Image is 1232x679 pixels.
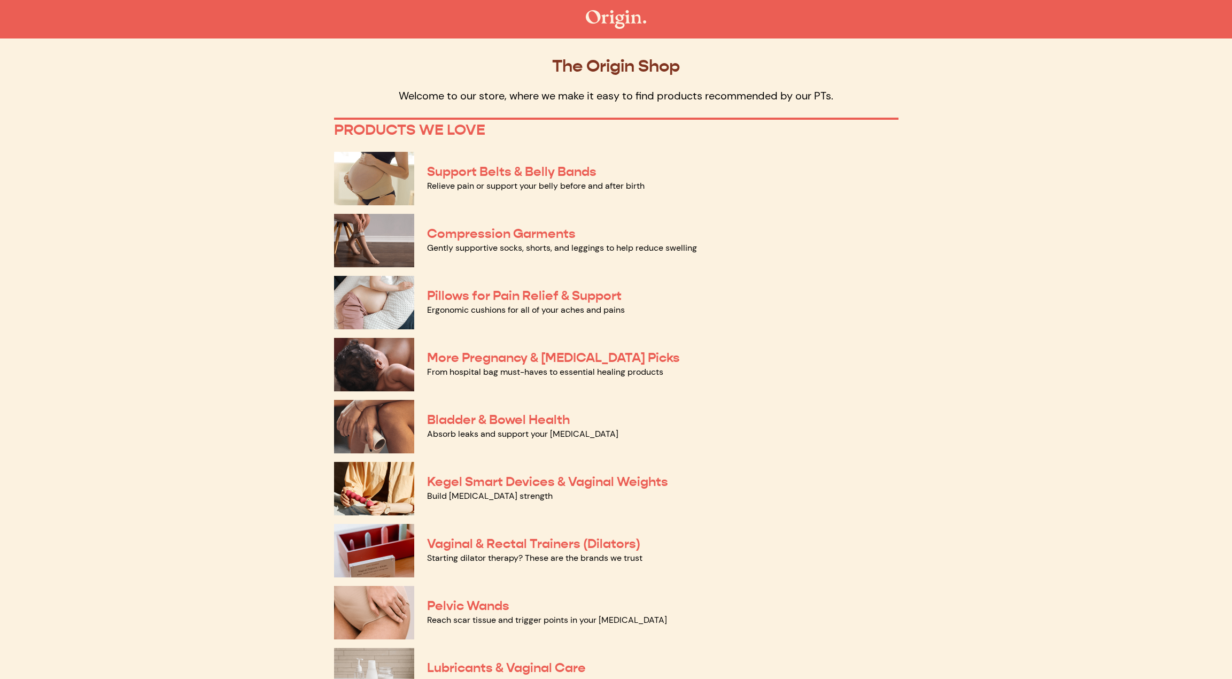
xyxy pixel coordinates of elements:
[334,524,414,577] img: Vaginal & Rectal Trainers (Dilators)
[334,89,898,103] p: Welcome to our store, where we make it easy to find products recommended by our PTs.
[427,180,645,191] a: Relieve pain or support your belly before and after birth
[334,152,414,205] img: Support Belts & Belly Bands
[427,614,667,626] a: Reach scar tissue and trigger points in your [MEDICAL_DATA]
[427,474,668,490] a: Kegel Smart Devices & Vaginal Weights
[427,226,576,242] a: Compression Garments
[427,288,622,304] a: Pillows for Pain Relief & Support
[427,412,570,428] a: Bladder & Bowel Health
[427,536,640,552] a: Vaginal & Rectal Trainers (Dilators)
[427,304,625,315] a: Ergonomic cushions for all of your aches and pains
[427,660,586,676] a: Lubricants & Vaginal Care
[427,242,697,253] a: Gently supportive socks, shorts, and leggings to help reduce swelling
[334,121,898,139] p: PRODUCTS WE LOVE
[586,10,646,29] img: The Origin Shop
[334,586,414,639] img: Pelvic Wands
[427,552,642,564] a: Starting dilator therapy? These are the brands we trust
[427,428,618,439] a: Absorb leaks and support your [MEDICAL_DATA]
[334,400,414,453] img: Bladder & Bowel Health
[334,56,898,76] p: The Origin Shop
[334,276,414,329] img: Pillows for Pain Relief & Support
[334,462,414,515] img: Kegel Smart Devices & Vaginal Weights
[427,164,596,180] a: Support Belts & Belly Bands
[427,350,680,366] a: More Pregnancy & [MEDICAL_DATA] Picks
[427,366,663,377] a: From hospital bag must-haves to essential healing products
[334,338,414,391] img: More Pregnancy & Postpartum Picks
[334,214,414,267] img: Compression Garments
[427,598,509,614] a: Pelvic Wands
[427,490,553,501] a: Build [MEDICAL_DATA] strength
